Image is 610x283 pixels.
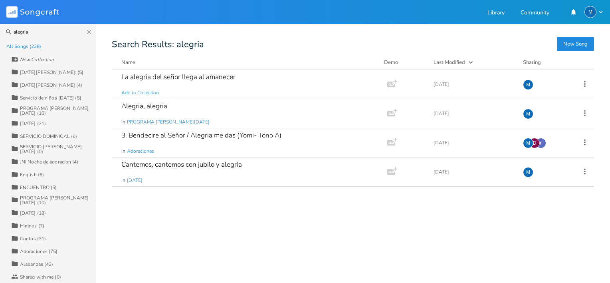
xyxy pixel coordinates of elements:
[121,177,125,184] span: in
[584,6,596,18] div: Ministerio de Adoracion Aguadilla
[121,132,281,139] div: 3. Bendecire al Señor / Alegria me das (Yomi- Tono A)
[121,59,135,66] div: Name
[523,109,533,119] div: Ministerio de Adoracion Aguadilla
[121,119,125,126] span: in
[121,161,242,168] div: Cantemos, cantemos con jubilo y alegria
[121,148,125,155] span: in
[121,90,159,96] span: Add to Collection
[112,40,594,49] div: Search Results: alegria
[20,121,46,126] div: [DATE] (21)
[20,70,83,75] div: [DATE][PERSON_NAME]: (5)
[523,138,533,148] div: Ministerio de Adoracion Aguadilla
[20,57,54,62] div: New Collection
[557,37,594,51] button: New Song
[20,159,79,164] div: JNI Noche de adoracion (4)
[487,10,505,17] a: Library
[20,172,44,177] div: English (6)
[20,144,96,154] div: SERVICIO [PERSON_NAME][DATE] (0)
[434,58,513,66] button: Last Modified
[20,275,61,279] div: Shared with me (0)
[434,82,513,87] div: [DATE]
[20,185,57,190] div: ENCUENTRO (5)
[584,6,604,18] button: M
[20,134,77,139] div: SERVICIO DOMINICAL (6)
[523,58,571,66] div: Sharing
[523,167,533,177] div: Ministerio de Adoracion Aguadilla
[20,106,96,116] div: PROGRAMA [PERSON_NAME][DATE] (10)
[536,138,546,148] img: ricardo hermida
[20,236,46,241] div: Coritos (31)
[20,223,44,228] div: Himnos (7)
[434,59,465,66] div: Last Modified
[434,140,513,145] div: [DATE]
[384,58,424,66] div: Demo
[121,74,236,80] div: La alegria del señor llega al amanecer
[434,169,513,174] div: [DATE]
[127,148,154,155] span: Adoraciones
[20,83,82,88] div: [DATE][PERSON_NAME] (4)
[529,138,540,148] div: david.santiago.crespo
[523,80,533,90] div: Ministerio de Adoracion Aguadilla
[20,96,81,100] div: Servicio de niños [DATE] (5)
[121,58,374,66] button: Name
[20,249,58,254] div: Adoraciones (75)
[20,211,46,215] div: [DATE] (18)
[434,111,513,116] div: [DATE]
[121,103,167,110] div: Alegria, alegria
[127,177,143,184] span: [DATE]
[127,119,210,126] span: PROGRAMA [PERSON_NAME][DATE]
[20,195,96,205] div: PROGRAMA [PERSON_NAME][DATE] (10)
[6,44,42,49] div: All Songs (228)
[20,262,53,267] div: Alabanzas (42)
[521,10,549,17] a: Community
